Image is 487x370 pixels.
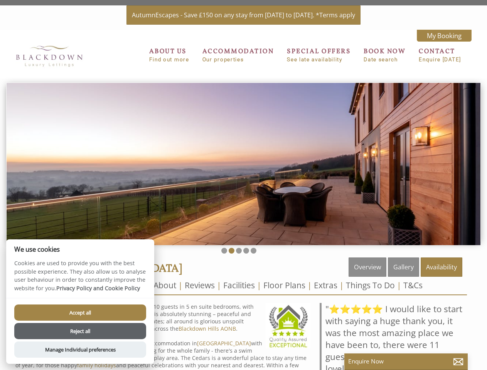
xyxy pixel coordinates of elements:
a: ABOUT USFind out more [149,47,189,62]
small: Find out more [149,57,189,62]
small: Date search [364,57,406,62]
a: AutumnEscapes - Save £150 on any stay from [DATE] to [DATE]. *Terms apply [126,5,361,25]
p: Cookies are used to provide you with the best possible experience. They also allow us to analyse ... [6,259,154,298]
a: Reviews [185,280,215,291]
small: See late availability [287,57,351,62]
a: Gallery [388,257,419,277]
a: [GEOGRAPHIC_DATA] [197,340,251,347]
a: ACCOMMODATIONOur properties [202,47,274,62]
small: Enquire [DATE] [419,57,461,62]
button: Reject all [14,323,146,339]
a: Facilities [223,280,255,291]
a: CONTACTEnquire [DATE] [419,47,461,62]
a: SPECIAL OFFERSSee late availability [287,47,351,62]
p: Enquire Now [348,357,464,365]
a: T&Cs [403,280,423,291]
a: family holidays [77,362,116,369]
a: Privacy Policy and Cookie Policy [56,284,140,292]
button: Accept all [14,304,146,321]
img: Blackdown Luxury Lettings [11,41,88,71]
a: Floor Plans [263,280,305,291]
h2: We use cookies [6,246,154,253]
img: Sleeps12.com - Quality Assured - 5 Star Exceptional Award [266,303,310,348]
a: Extras [314,280,337,291]
a: About [153,280,176,291]
a: BOOK NOWDate search [364,47,406,62]
a: Things To Do [346,280,395,291]
a: Blackdown Hills AONB [179,325,236,332]
small: Our properties [202,57,274,62]
a: Availability [421,257,462,277]
a: My Booking [417,30,472,42]
button: Manage Individual preferences [14,341,146,358]
a: Overview [349,257,386,277]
